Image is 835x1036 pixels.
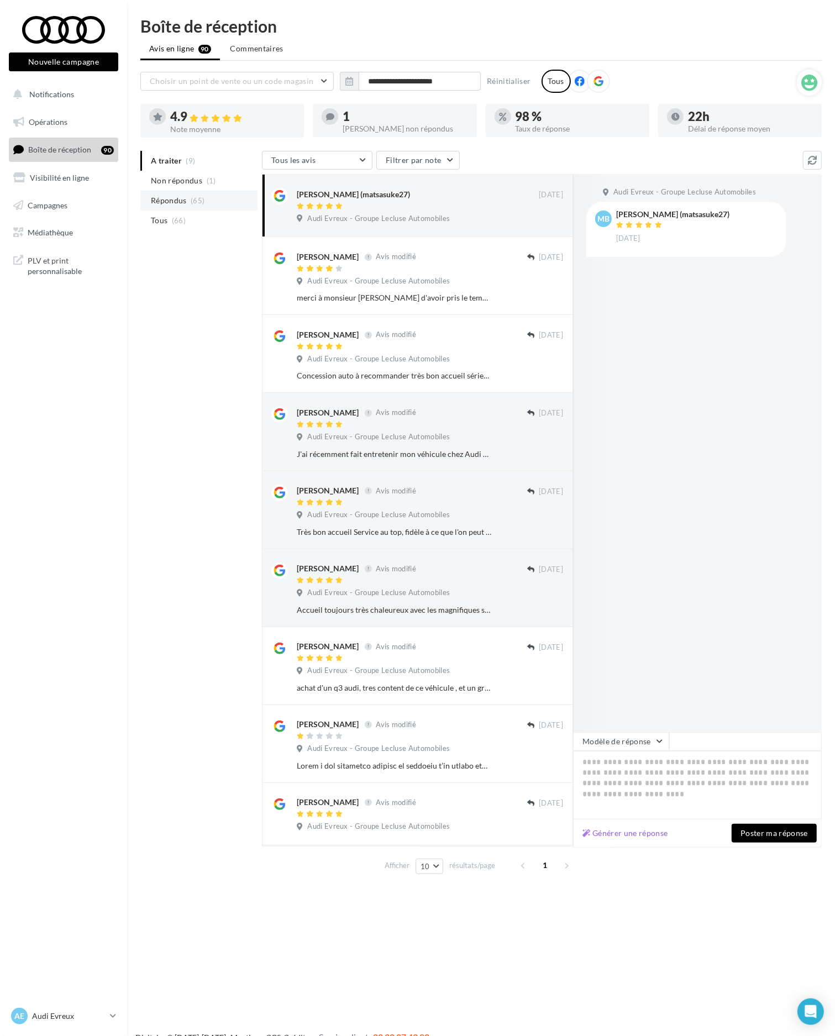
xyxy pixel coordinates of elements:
span: [DATE] [539,253,563,262]
span: Commentaires [230,43,283,54]
span: Audi Evreux - Groupe Lecluse Automobiles [307,588,450,598]
div: merci à monsieur [PERSON_NAME] d'avoir pris le temps de me rappeler afin de comprendre et amélior... [297,292,491,303]
span: Audi Evreux - Groupe Lecluse Automobiles [307,822,450,832]
div: achat d'un q3 audi, tres content de ce véhicule , et un grand MERCI a [PERSON_NAME] [297,682,491,693]
span: Afficher [385,860,409,871]
button: Notifications [7,83,116,106]
div: [PERSON_NAME] [297,407,359,418]
span: Audi Evreux - Groupe Lecluse Automobiles [307,510,450,520]
div: 90 [101,146,114,155]
button: Modèle de réponse [573,732,669,751]
span: (65) [191,196,204,205]
p: Audi Evreux [32,1011,106,1022]
a: Visibilité en ligne [7,166,120,190]
button: Tous les avis [262,151,372,170]
span: Audi Evreux - Groupe Lecluse Automobiles [307,276,450,286]
span: Campagnes [28,200,67,209]
a: Opérations [7,111,120,134]
div: Tous [542,70,571,93]
div: [PERSON_NAME] [297,641,359,652]
span: Avis modifié [376,720,416,729]
span: Choisir un point de vente ou un code magasin [150,76,313,86]
span: Tous [151,215,167,226]
div: [PERSON_NAME] [297,485,359,496]
span: Audi Evreux - Groupe Lecluse Automobiles [307,666,450,676]
div: Concession auto à recommander très bon accueil sérieux et professionnel [297,370,491,381]
span: Visibilité en ligne [30,173,89,182]
a: PLV et print personnalisable [7,249,120,281]
div: [PERSON_NAME] [297,719,359,730]
button: 10 [416,859,444,874]
span: [DATE] [539,330,563,340]
a: Campagnes [7,194,120,217]
span: résultats/page [449,860,495,871]
span: (1) [207,176,216,185]
div: 1 [343,111,468,123]
div: Boîte de réception [140,18,822,34]
div: Taux de réponse [516,125,640,133]
span: [DATE] [539,408,563,418]
span: [DATE] [616,234,640,244]
div: Open Intercom Messenger [797,998,824,1025]
span: [DATE] [539,721,563,730]
div: [PERSON_NAME] [297,563,359,574]
span: Notifications [29,90,74,99]
span: [DATE] [539,565,563,575]
div: Très bon accueil Service au top, fidèle à ce que l'on peut attendre de la marque. [297,527,491,538]
span: 10 [421,862,430,871]
button: Réinitialiser [482,75,535,88]
div: [PERSON_NAME] (matsasuke27) [297,189,410,200]
span: Audi Evreux - Groupe Lecluse Automobiles [307,432,450,442]
div: Accueil toujours très chaleureux avec les magnifiques sourires de [PERSON_NAME] et de [PERSON_NAM... [297,604,491,616]
div: Délai de réponse moyen [688,125,813,133]
span: Audi Evreux - Groupe Lecluse Automobiles [307,214,450,224]
span: [DATE] [539,798,563,808]
span: Audi Evreux - Groupe Lecluse Automobiles [307,354,450,364]
span: Avis modifié [376,564,416,573]
span: Avis modifié [376,798,416,807]
span: Avis modifié [376,642,416,651]
span: Boîte de réception [28,145,91,154]
span: Audi Evreux - Groupe Lecluse Automobiles [307,744,450,754]
span: Médiathèque [28,228,73,237]
span: MB [597,213,610,224]
div: Note moyenne [170,125,295,133]
span: 1 [536,856,554,874]
div: Lorem i dol sitametco adipisc el seddoeiu t’in utlabo etdol m ali enim adm veniamq no exercit ul ... [297,760,491,771]
span: Avis modifié [376,253,416,261]
button: Filtrer par note [376,151,460,170]
a: Médiathèque [7,221,120,244]
div: [PERSON_NAME] (matsasuke27) [616,211,729,218]
div: [PERSON_NAME] [297,329,359,340]
span: Avis modifié [376,330,416,339]
button: Poster ma réponse [732,824,817,843]
div: 98 % [516,111,640,123]
span: Avis modifié [376,408,416,417]
span: [DATE] [539,643,563,653]
button: Générer une réponse [578,827,673,840]
span: Répondus [151,195,187,206]
button: Choisir un point de vente ou un code magasin [140,72,334,91]
div: [PERSON_NAME] [297,797,359,808]
span: [DATE] [539,487,563,497]
div: 22h [688,111,813,123]
div: J'ai récemment fait entretenir mon véhicule chez Audi Évreux, et je tiens à remercier chaleureuse... [297,449,491,460]
a: AE Audi Evreux [9,1006,118,1027]
button: Nouvelle campagne [9,52,118,71]
span: Opérations [29,117,67,127]
span: Non répondus [151,175,202,186]
span: PLV et print personnalisable [28,253,114,277]
span: Audi Evreux - Groupe Lecluse Automobiles [613,187,756,197]
span: Tous les avis [271,155,316,165]
div: [PERSON_NAME] [297,251,359,262]
span: Avis modifié [376,486,416,495]
span: (66) [172,216,186,225]
span: [DATE] [539,190,563,200]
span: AE [14,1011,24,1022]
div: 4.9 [170,111,295,123]
div: [PERSON_NAME] non répondus [343,125,468,133]
a: Boîte de réception90 [7,138,120,161]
